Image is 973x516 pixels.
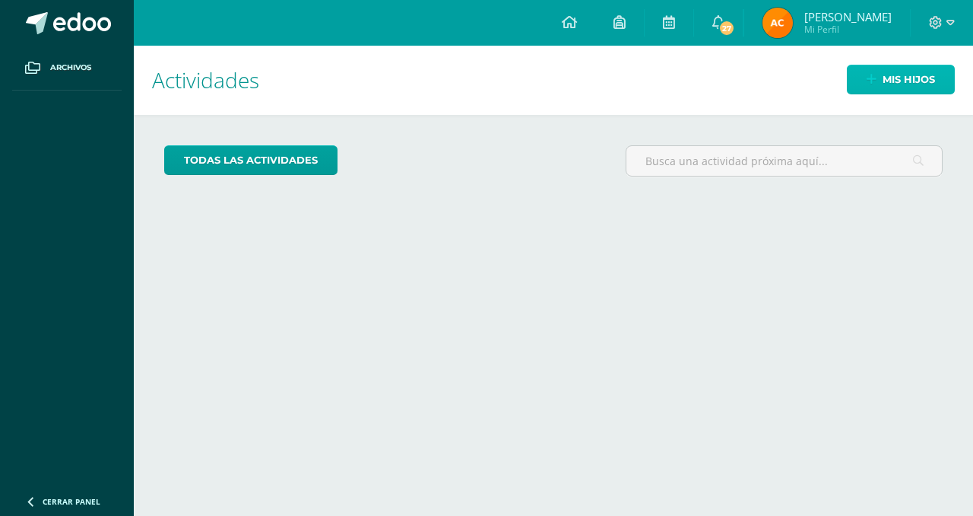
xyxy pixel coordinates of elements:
h1: Actividades [152,46,955,115]
a: Mis hijos [847,65,955,94]
span: Mi Perfil [804,23,892,36]
span: Archivos [50,62,91,74]
img: cf23f2559fb4d6a6ba4fac9e8b6311d9.png [762,8,793,38]
a: todas las Actividades [164,145,338,175]
span: Mis hijos [883,65,935,94]
span: Cerrar panel [43,496,100,507]
span: 27 [718,20,735,37]
a: Archivos [12,46,122,91]
input: Busca una actividad próxima aquí... [626,146,942,176]
span: [PERSON_NAME] [804,9,892,24]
